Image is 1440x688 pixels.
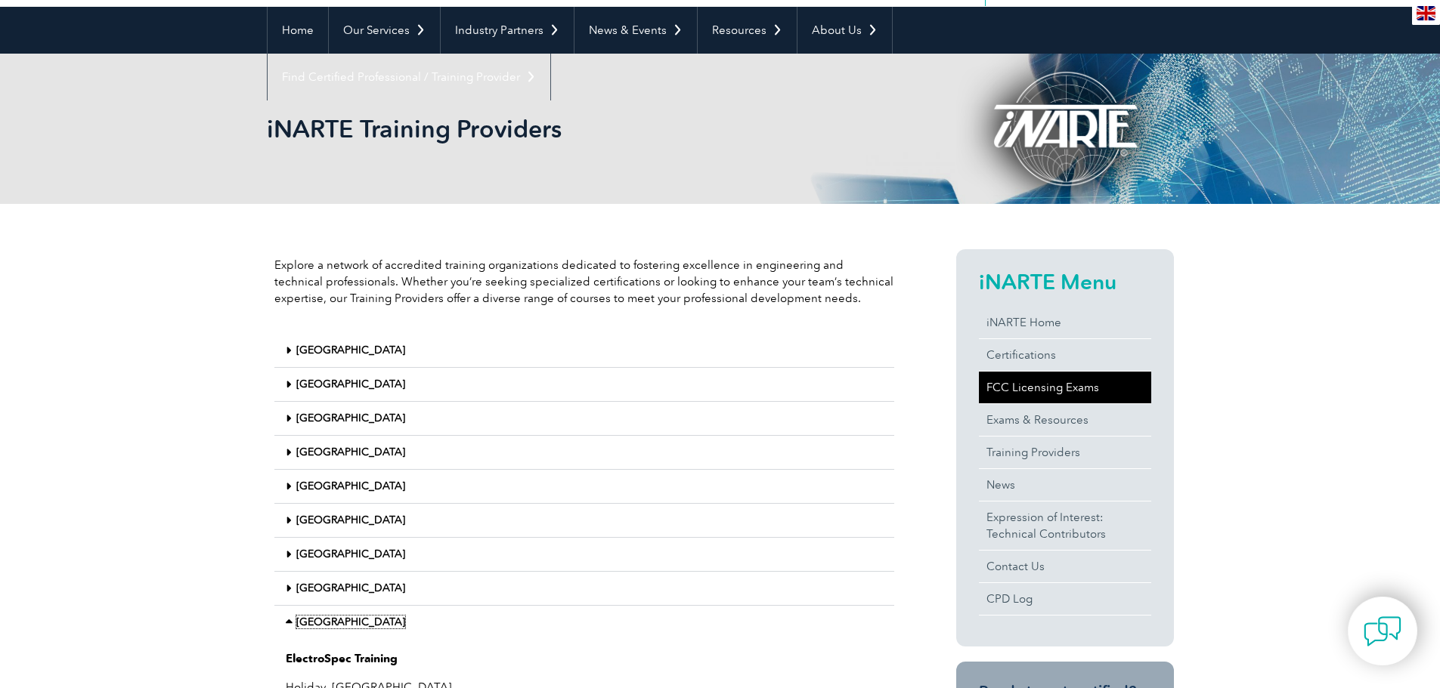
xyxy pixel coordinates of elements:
img: en [1417,6,1435,20]
h2: iNARTE Menu [979,270,1151,294]
a: Certifications [979,339,1151,371]
a: FCC Licensing Exams [979,372,1151,403]
a: Industry Partners [441,7,574,54]
a: News & Events [574,7,697,54]
div: [GEOGRAPHIC_DATA] [274,402,894,436]
a: Home [268,7,328,54]
a: Exams & Resources [979,404,1151,436]
a: [GEOGRAPHIC_DATA] [296,514,405,526]
div: [GEOGRAPHIC_DATA] [274,470,894,504]
a: Expression of Interest:Technical Contributors [979,501,1151,550]
a: Resources [698,7,797,54]
a: [GEOGRAPHIC_DATA] [296,378,405,390]
h1: iNARTE Training Providers [267,114,847,143]
img: contact-chat.png [1364,612,1401,650]
a: CPD Log [979,583,1151,615]
a: About Us [797,7,892,54]
p: Explore a network of accredited training organizations dedicated to fostering excellence in engin... [274,257,894,307]
a: iNARTE Home [979,307,1151,338]
a: [GEOGRAPHIC_DATA] [296,412,405,424]
a: News [979,469,1151,501]
a: [GEOGRAPHIC_DATA] [296,446,405,458]
a: Our Services [329,7,440,54]
a: [GEOGRAPHIC_DATA] [296,548,405,560]
div: [GEOGRAPHIC_DATA] [274,504,894,538]
div: [GEOGRAPHIC_DATA] [274,606,894,639]
div: [GEOGRAPHIC_DATA] [274,436,894,470]
div: [GEOGRAPHIC_DATA] [274,572,894,606]
a: Training Providers [979,437,1151,468]
a: Contact Us [979,551,1151,582]
a: [GEOGRAPHIC_DATA] [296,582,405,594]
a: [GEOGRAPHIC_DATA] [296,480,405,492]
strong: ElectroSpec Training [286,652,398,665]
a: Find Certified Professional / Training Provider [268,54,550,100]
a: [GEOGRAPHIC_DATA] [296,344,405,356]
div: [GEOGRAPHIC_DATA] [274,538,894,572]
div: [GEOGRAPHIC_DATA] [274,368,894,402]
div: [GEOGRAPHIC_DATA] [274,334,894,368]
a: [GEOGRAPHIC_DATA] [296,615,405,628]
